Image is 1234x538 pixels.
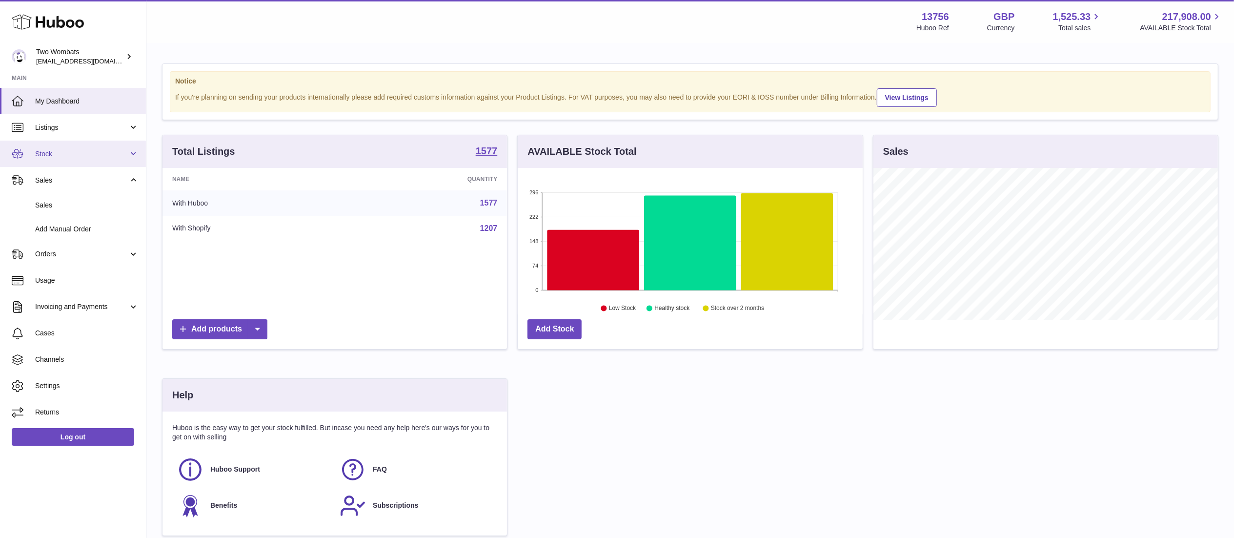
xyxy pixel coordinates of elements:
[340,493,492,519] a: Subscriptions
[35,123,128,132] span: Listings
[172,319,267,339] a: Add products
[35,408,139,417] span: Returns
[1053,10,1091,23] span: 1,525.33
[373,465,387,474] span: FAQ
[162,216,348,241] td: With Shopify
[1058,23,1102,33] span: Total sales
[348,168,507,190] th: Quantity
[162,190,348,216] td: With Huboo
[533,263,539,269] text: 74
[36,57,143,65] span: [EMAIL_ADDRESS][DOMAIN_NAME]
[210,501,237,510] span: Benefits
[529,189,538,195] text: 296
[655,305,690,312] text: Healthy stock
[177,493,330,519] a: Benefits
[35,97,139,106] span: My Dashboard
[12,428,134,446] a: Log out
[529,238,538,244] text: 148
[711,305,764,312] text: Stock over 2 months
[35,355,139,364] span: Channels
[172,423,497,442] p: Huboo is the easy way to get your stock fulfilled. But incase you need any help here's our ways f...
[175,87,1205,107] div: If you're planning on sending your products internationally please add required customs informati...
[527,145,636,158] h3: AVAILABLE Stock Total
[175,77,1205,86] strong: Notice
[529,214,538,220] text: 222
[12,49,26,64] img: internalAdmin-13756@internal.huboo.com
[877,88,937,107] a: View Listings
[476,146,498,158] a: 1577
[987,23,1015,33] div: Currency
[609,305,636,312] text: Low Stock
[527,319,582,339] a: Add Stock
[340,456,492,483] a: FAQ
[993,10,1014,23] strong: GBP
[536,287,539,293] text: 0
[1140,23,1222,33] span: AVAILABLE Stock Total
[162,168,348,190] th: Name
[210,465,260,474] span: Huboo Support
[35,276,139,285] span: Usage
[1162,10,1211,23] span: 217,908.00
[36,47,124,66] div: Two Wombats
[476,146,498,156] strong: 1577
[35,225,139,234] span: Add Manual Order
[35,329,139,338] span: Cases
[922,10,949,23] strong: 13756
[1053,10,1102,33] a: 1,525.33 Total sales
[172,145,235,158] h3: Total Listings
[480,224,498,232] a: 1207
[883,145,909,158] h3: Sales
[35,176,128,185] span: Sales
[916,23,949,33] div: Huboo Ref
[35,149,128,159] span: Stock
[35,302,128,311] span: Invoicing and Payments
[35,201,139,210] span: Sales
[480,199,498,207] a: 1577
[373,501,418,510] span: Subscriptions
[35,381,139,391] span: Settings
[1140,10,1222,33] a: 217,908.00 AVAILABLE Stock Total
[177,456,330,483] a: Huboo Support
[172,389,193,402] h3: Help
[35,249,128,259] span: Orders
